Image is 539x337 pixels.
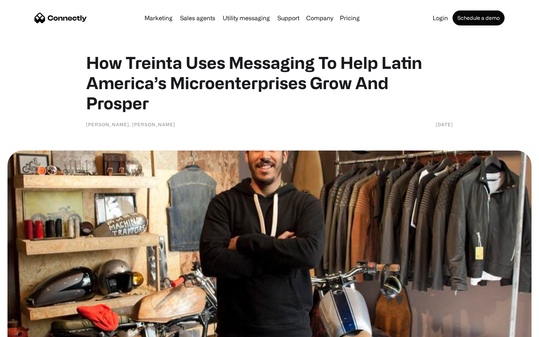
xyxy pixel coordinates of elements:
div: [DATE] [436,121,453,128]
a: Support [274,15,302,21]
a: Marketing [141,15,176,21]
aside: Language selected: English [7,324,45,334]
a: Login [430,15,451,21]
a: Schedule a demo [453,10,505,25]
div: Company [304,13,335,23]
h1: How Treinta Uses Messaging To Help Latin America’s Microenterprises Grow And Prosper [86,52,453,113]
a: Sales agents [177,15,218,21]
a: Utility messaging [220,15,273,21]
div: [PERSON_NAME], [PERSON_NAME] [86,121,175,128]
div: Company [306,13,333,23]
a: Pricing [337,15,363,21]
a: home [34,12,87,24]
ul: Language list [15,324,45,334]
